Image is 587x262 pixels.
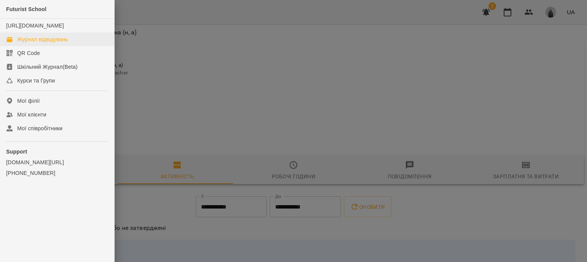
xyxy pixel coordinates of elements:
[6,148,108,155] p: Support
[6,23,64,29] a: [URL][DOMAIN_NAME]
[17,49,40,57] div: QR Code
[17,111,46,118] div: Мої клієнти
[6,169,108,177] a: [PHONE_NUMBER]
[17,97,40,105] div: Мої філії
[17,36,68,43] div: Журнал відвідувань
[17,77,55,84] div: Курси та Групи
[6,6,47,12] span: Futurist School
[6,158,108,166] a: [DOMAIN_NAME][URL]
[17,63,78,71] div: Шкільний Журнал(Beta)
[17,125,63,132] div: Мої співробітники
